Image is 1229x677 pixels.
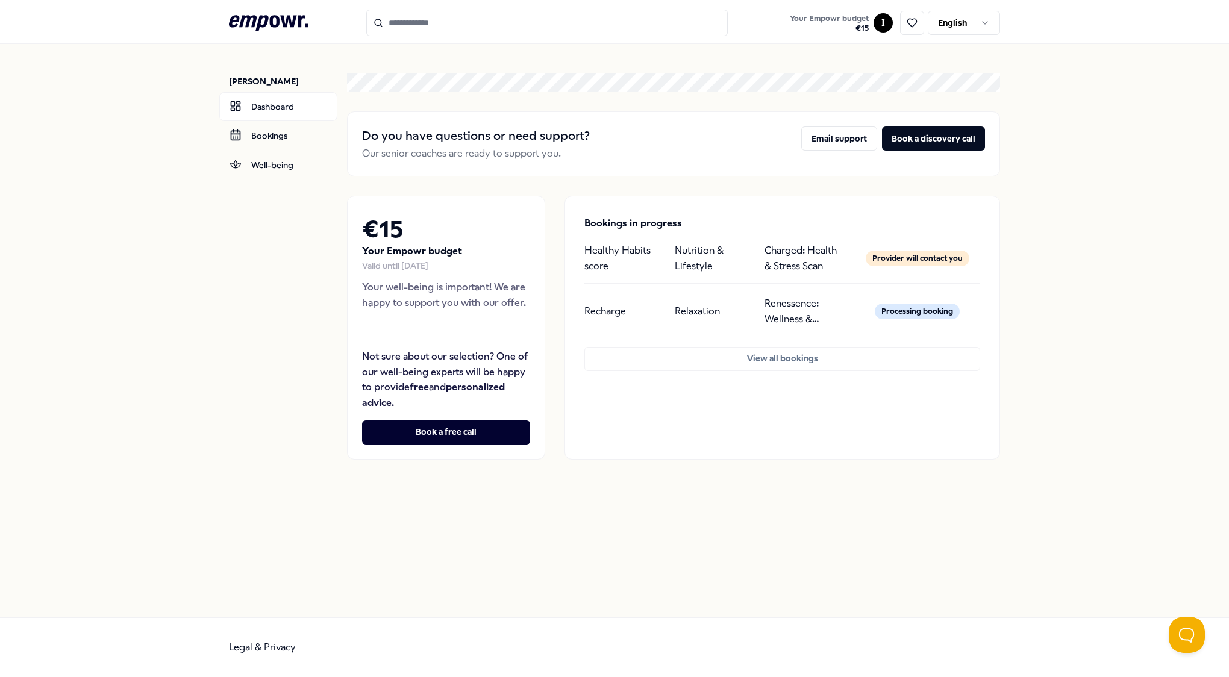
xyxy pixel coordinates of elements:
span: Your Empowr budget [790,14,869,23]
a: Well-being [219,151,337,179]
p: Renessence: Wellness & Mindfulness [765,296,845,326]
button: Book a free call [362,420,530,445]
p: Nutrition & Lifestyle [675,243,755,273]
button: Book a discovery call [882,126,985,151]
p: Not sure about our selection? One of our well-being experts will be happy to provide and . [362,349,530,410]
div: Processing booking [875,304,960,319]
p: [PERSON_NAME] [229,75,337,87]
div: Valid until [DATE] [362,259,530,272]
a: Email support [801,126,877,161]
div: Provider will contact you [866,251,969,266]
p: Healthy Habits score [584,243,665,273]
p: Your well-being is important! We are happy to support you with our offer. [362,279,530,310]
p: Recharge [584,304,626,319]
button: I [874,13,893,33]
span: € 15 [790,23,869,33]
strong: free [410,381,429,393]
a: Bookings [219,121,337,150]
input: Search for products, categories or subcategories [366,10,728,36]
a: Your Empowr budget€15 [785,10,874,36]
button: View all bookings [584,347,980,371]
p: Relaxation [675,304,720,319]
iframe: Help Scout Beacon - Open [1169,617,1205,653]
p: Our senior coaches are ready to support you. [362,146,590,161]
h2: Do you have questions or need support? [362,126,590,146]
h2: € 15 [362,211,530,249]
p: Your Empowr budget [362,243,530,259]
p: Bookings in progress [584,216,980,231]
button: Your Empowr budget€15 [787,11,871,36]
a: Dashboard [219,92,337,121]
button: Email support [801,126,877,151]
a: Legal & Privacy [229,641,296,653]
p: Charged: Health & Stress Scan [765,243,845,273]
